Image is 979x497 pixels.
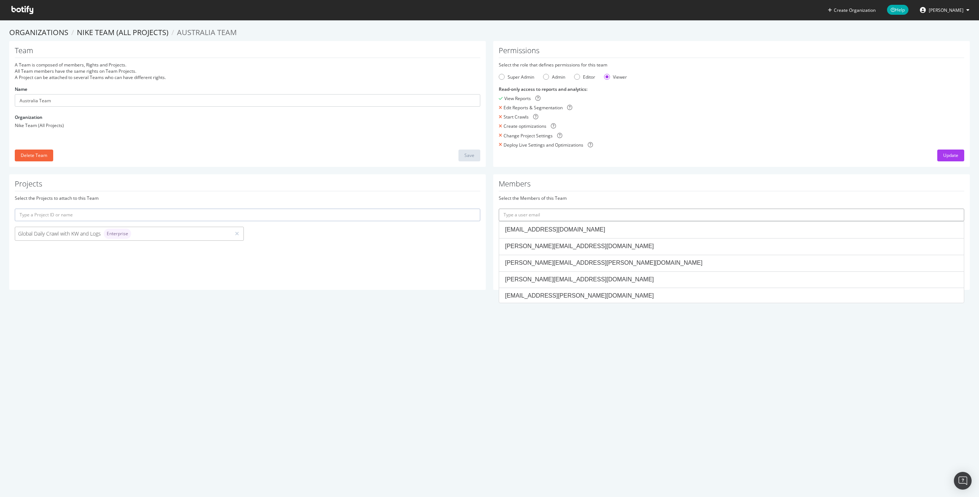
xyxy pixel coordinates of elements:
button: [PERSON_NAME] [914,4,975,16]
a: Nike Team (All Projects) [77,27,168,37]
div: Select the role that defines permissions for this team [499,62,964,68]
div: Start Crawls [504,114,529,120]
div: View Reports [504,95,531,102]
div: Open Intercom Messenger [954,472,972,490]
div: Change Project Settings [504,133,553,139]
button: Save [458,150,480,161]
button: Delete Team [15,150,53,161]
div: Select the Members of this Team [499,195,964,201]
div: Update [943,152,958,158]
div: Delete Team [21,152,47,158]
div: [EMAIL_ADDRESS][DOMAIN_NAME] [505,226,958,234]
span: Australia Team [177,27,237,37]
div: A Team is composed of members, Rights and Projects. All Team members have the same rights on Team... [15,62,480,80]
div: Super Admin [508,74,534,80]
div: Viewer [613,74,627,80]
div: Save [464,152,474,158]
div: Create optimizations [504,123,546,129]
h1: Permissions [499,47,964,58]
a: Organizations [9,27,68,37]
div: Edit Reports & Segmentation [504,104,563,111]
div: Admin [543,74,565,80]
div: [PERSON_NAME][EMAIL_ADDRESS][DOMAIN_NAME] [505,242,958,251]
div: Deploy Live Settings and Optimizations [504,142,583,148]
div: Select the Projects to attach to this Team [15,195,480,201]
ol: breadcrumbs [9,27,970,38]
button: Update [937,150,964,161]
div: Viewer [604,74,627,80]
div: Read-only access to reports and analytics : [499,86,964,92]
label: Name [15,86,27,92]
input: Type a user email [499,209,964,221]
div: brand label [104,229,131,239]
span: Help [887,5,908,15]
label: Organization [15,114,42,120]
div: Nike Team (All Projects) [15,122,480,128]
div: Global Daily Crawl with KW and Logs [18,229,228,239]
button: Create Organization [828,7,876,14]
div: [PERSON_NAME][EMAIL_ADDRESS][PERSON_NAME][DOMAIN_NAME] [505,259,958,267]
div: Editor [583,74,595,80]
span: Enterprise [107,232,128,236]
span: Juan Batres [929,7,963,13]
div: Super Admin [499,74,534,80]
div: Editor [574,74,595,80]
input: Name [15,94,480,107]
div: [PERSON_NAME][EMAIL_ADDRESS][DOMAIN_NAME] [505,275,958,284]
div: Admin [552,74,565,80]
h1: Members [499,180,964,191]
h1: Team [15,47,480,58]
div: [EMAIL_ADDRESS][PERSON_NAME][DOMAIN_NAME] [505,292,958,300]
input: Type a Project ID or name [15,209,480,221]
h1: Projects [15,180,480,191]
